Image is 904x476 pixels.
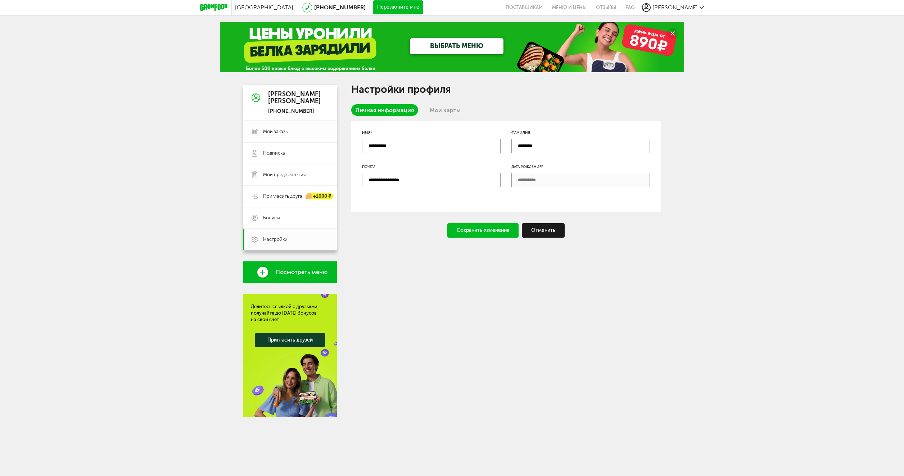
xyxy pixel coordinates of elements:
span: Пригласить друга [263,193,302,200]
div: Отменить [522,223,565,238]
a: Пригласить друга +1000 ₽ [243,186,337,207]
div: Фамилия [511,130,650,136]
span: [PERSON_NAME] [652,4,698,11]
div: Сохранить изменения [447,223,519,238]
div: [PHONE_NUMBER] [268,108,321,115]
div: +1000 ₽ [306,193,333,200]
a: Мои предпочтения [243,164,337,186]
a: Личная информация [351,104,418,116]
span: Бонусы [263,215,280,221]
a: Настройки [243,229,337,250]
a: ВЫБРАТЬ МЕНЮ [410,38,503,54]
span: [GEOGRAPHIC_DATA] [235,4,293,11]
span: Мои заказы [263,128,289,135]
button: Перезвоните мне [373,0,423,15]
a: Мои карты [425,104,465,116]
a: [PHONE_NUMBER] [314,4,366,11]
a: Пригласить друзей [255,333,325,347]
div: [PERSON_NAME] [PERSON_NAME] [268,91,321,105]
div: Почта* [362,164,501,170]
span: Настройки [263,236,288,243]
span: Посмотреть меню [276,269,327,275]
div: Дата рождения* [511,164,650,170]
a: Подписка [243,142,337,164]
div: Делитесь ссылкой с друзьями, получайте до [DATE] бонусов на свой счет [251,303,329,323]
span: Подписка [263,150,285,156]
span: Мои предпочтения [263,171,306,178]
a: Мои заказы [243,121,337,142]
h1: Настройки профиля [351,85,661,94]
a: Бонусы [243,207,337,229]
a: Посмотреть меню [243,261,337,283]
